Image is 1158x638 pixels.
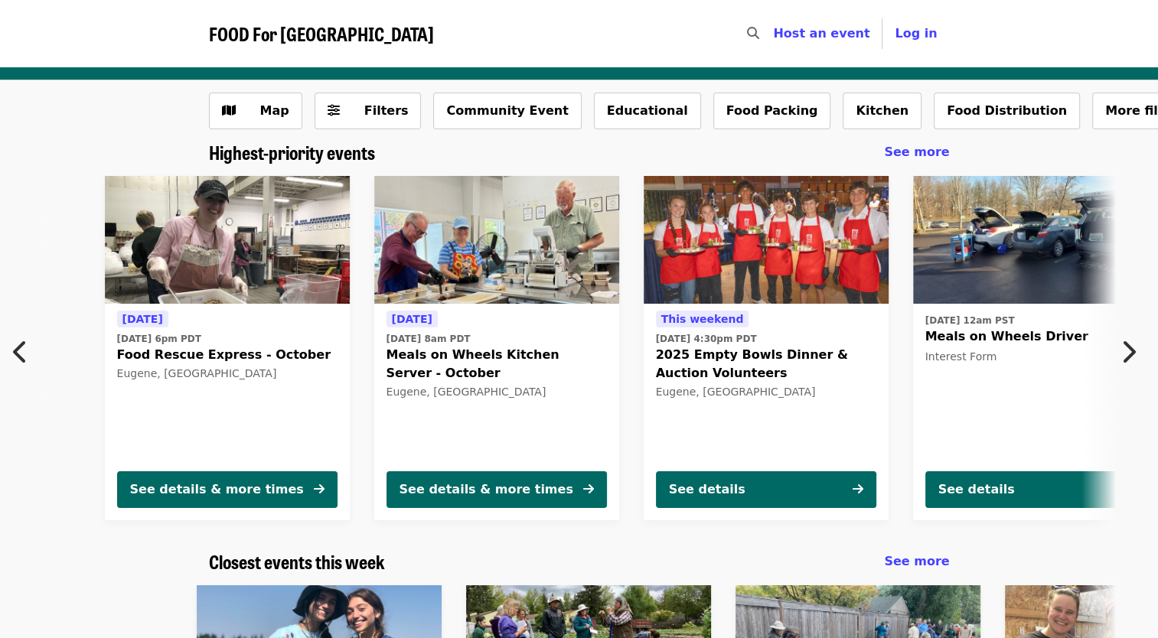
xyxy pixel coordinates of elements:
[222,103,236,118] i: map icon
[387,386,607,399] div: Eugene, [GEOGRAPHIC_DATA]
[209,138,375,165] span: Highest-priority events
[209,142,375,164] a: Highest-priority events
[328,103,340,118] i: sliders-h icon
[925,471,1146,508] button: See details
[644,176,889,304] img: 2025 Empty Bowls Dinner & Auction Volunteers organized by FOOD For Lane County
[314,482,325,496] i: arrow-right icon
[209,23,434,45] a: FOOD For [GEOGRAPHIC_DATA]
[913,176,1158,304] img: Meals on Wheels Driver organized by FOOD For Lane County
[747,26,759,41] i: search icon
[374,176,619,304] img: Meals on Wheels Kitchen Server - October organized by FOOD For Lane County
[895,26,937,41] span: Log in
[197,551,962,573] div: Closest events this week
[197,142,962,164] div: Highest-priority events
[656,386,876,399] div: Eugene, [GEOGRAPHIC_DATA]
[387,332,471,346] time: [DATE] 8am PDT
[260,103,289,118] span: Map
[768,15,781,52] input: Search
[882,18,949,49] button: Log in
[315,93,422,129] button: Filters (0 selected)
[843,93,922,129] button: Kitchen
[583,482,594,496] i: arrow-right icon
[400,480,573,499] div: See details & more times
[934,93,1080,129] button: Food Distribution
[13,337,28,366] i: chevron-left icon
[884,554,949,568] span: See more
[209,93,302,129] button: Show map view
[433,93,581,129] button: Community Event
[105,176,350,304] img: Food Rescue Express - October organized by FOOD For Lane County
[130,480,304,499] div: See details & more times
[209,551,385,573] a: Closest events this week
[669,480,745,499] div: See details
[392,313,432,325] span: [DATE]
[938,480,1015,499] div: See details
[117,367,338,380] div: Eugene, [GEOGRAPHIC_DATA]
[884,143,949,161] a: See more
[209,20,434,47] span: FOOD For [GEOGRAPHIC_DATA]
[1120,337,1136,366] i: chevron-right icon
[884,552,949,571] a: See more
[925,350,997,363] span: Interest Form
[117,346,338,364] span: Food Rescue Express - October
[656,332,757,346] time: [DATE] 4:30pm PDT
[656,471,876,508] button: See details
[925,314,1015,327] time: [DATE] 12am PST
[209,548,385,575] span: Closest events this week
[713,93,831,129] button: Food Packing
[644,176,889,520] a: See details for "2025 Empty Bowls Dinner & Auction Volunteers"
[387,471,607,508] button: See details & more times
[594,93,701,129] button: Educational
[853,482,863,496] i: arrow-right icon
[117,332,201,346] time: [DATE] 6pm PDT
[122,313,163,325] span: [DATE]
[374,176,619,520] a: See details for "Meals on Wheels Kitchen Server - October"
[1107,330,1158,373] button: Next item
[925,327,1146,346] span: Meals on Wheels Driver
[773,26,869,41] a: Host an event
[656,346,876,382] span: 2025 Empty Bowls Dinner & Auction Volunteers
[913,176,1158,520] a: See details for "Meals on Wheels Driver"
[364,103,409,118] span: Filters
[105,176,350,520] a: See details for "Food Rescue Express - October"
[884,145,949,159] span: See more
[661,313,744,325] span: This weekend
[117,471,338,508] button: See details & more times
[387,346,607,382] span: Meals on Wheels Kitchen Server - October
